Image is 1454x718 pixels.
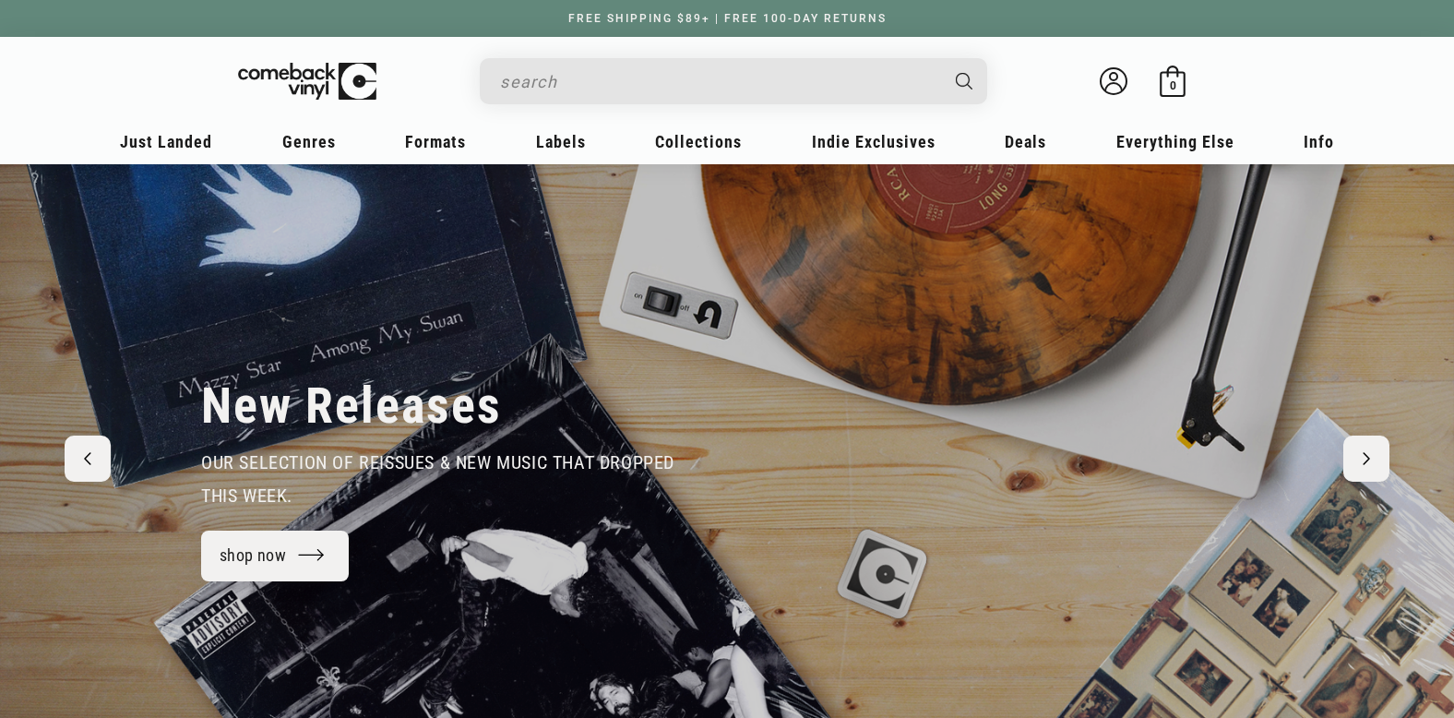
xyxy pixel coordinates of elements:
input: search [500,63,937,101]
div: Search [480,58,987,104]
a: shop now [201,531,349,581]
a: FREE SHIPPING $89+ | FREE 100-DAY RETURNS [550,12,905,25]
span: our selection of reissues & new music that dropped this week. [201,451,674,507]
span: 0 [1170,78,1176,92]
span: Everything Else [1116,132,1234,151]
span: Collections [655,132,742,151]
button: Search [940,58,990,104]
span: Indie Exclusives [812,132,936,151]
span: Info [1304,132,1334,151]
span: Just Landed [120,132,212,151]
span: Formats [405,132,466,151]
button: Previous slide [65,436,111,482]
span: Deals [1005,132,1046,151]
span: Labels [536,132,586,151]
button: Next slide [1343,436,1389,482]
span: Genres [282,132,336,151]
h2: New Releases [201,376,502,437]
